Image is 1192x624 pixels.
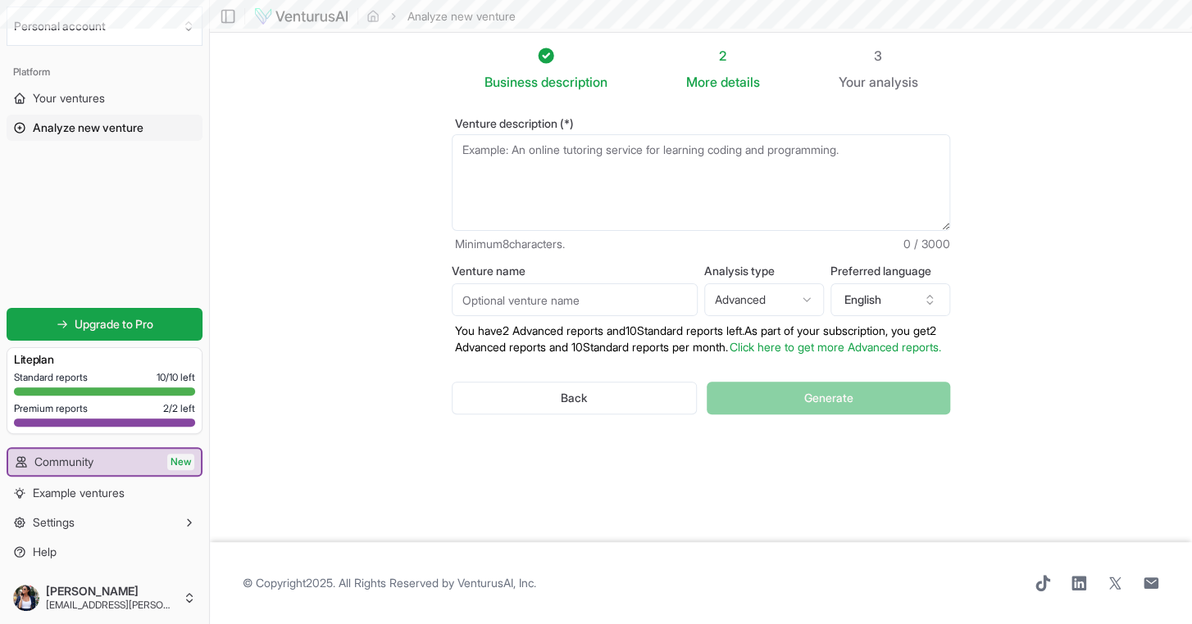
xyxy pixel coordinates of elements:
span: Premium reports [14,402,88,415]
span: Your ventures [33,90,105,106]
span: Analyze new venture [33,120,143,136]
button: [PERSON_NAME][EMAIL_ADDRESS][PERSON_NAME][DOMAIN_NAME] [7,578,202,617]
a: VenturusAI, Inc [457,576,534,590]
a: Example ventures [7,480,202,506]
span: Help [33,544,57,560]
span: Settings [33,514,75,531]
span: More [686,72,717,92]
span: 10 / 10 left [157,371,195,384]
button: Settings [7,509,202,536]
span: [PERSON_NAME] [46,584,176,599]
div: 2 [686,46,760,66]
span: [EMAIL_ADDRESS][PERSON_NAME][DOMAIN_NAME] [46,599,176,612]
a: Help [7,539,202,565]
button: Back [452,382,697,414]
button: English [830,283,950,316]
input: Optional venture name [452,283,698,316]
span: 0 / 3000 [903,236,950,252]
span: New [167,454,194,470]
label: Venture name [452,265,698,277]
span: Example ventures [33,485,125,501]
p: You have 2 Advanced reports and 10 Standard reports left. As part of your subscription, y ou get ... [452,323,950,355]
a: Upgrade to Pro [7,308,202,341]
span: 2 / 2 left [163,402,195,415]
span: description [541,74,607,90]
span: analysis [869,74,918,90]
label: Analysis type [704,265,824,277]
h3: Lite plan [14,351,195,368]
img: ACg8ocLNt2dkc42g7D98Z84a1gc7-Xq8hN4QQnHDUVZXc1RpcNyLYDiW=s96-c [13,585,39,611]
span: Minimum 8 characters. [455,236,565,252]
span: Community [34,454,93,470]
span: details [721,74,760,90]
a: Analyze new venture [7,115,202,141]
div: 3 [839,46,918,66]
label: Preferred language [830,265,950,277]
a: Click here to get more Advanced reports. [730,340,941,354]
span: © Copyright 2025 . All Rights Reserved by . [243,575,536,591]
span: Business [485,72,538,92]
span: Your [839,72,866,92]
span: Standard reports [14,371,88,384]
span: Upgrade to Pro [75,316,153,332]
label: Venture description (*) [452,118,950,129]
a: CommunityNew [8,449,201,475]
a: Your ventures [7,85,202,111]
div: Platform [7,59,202,85]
